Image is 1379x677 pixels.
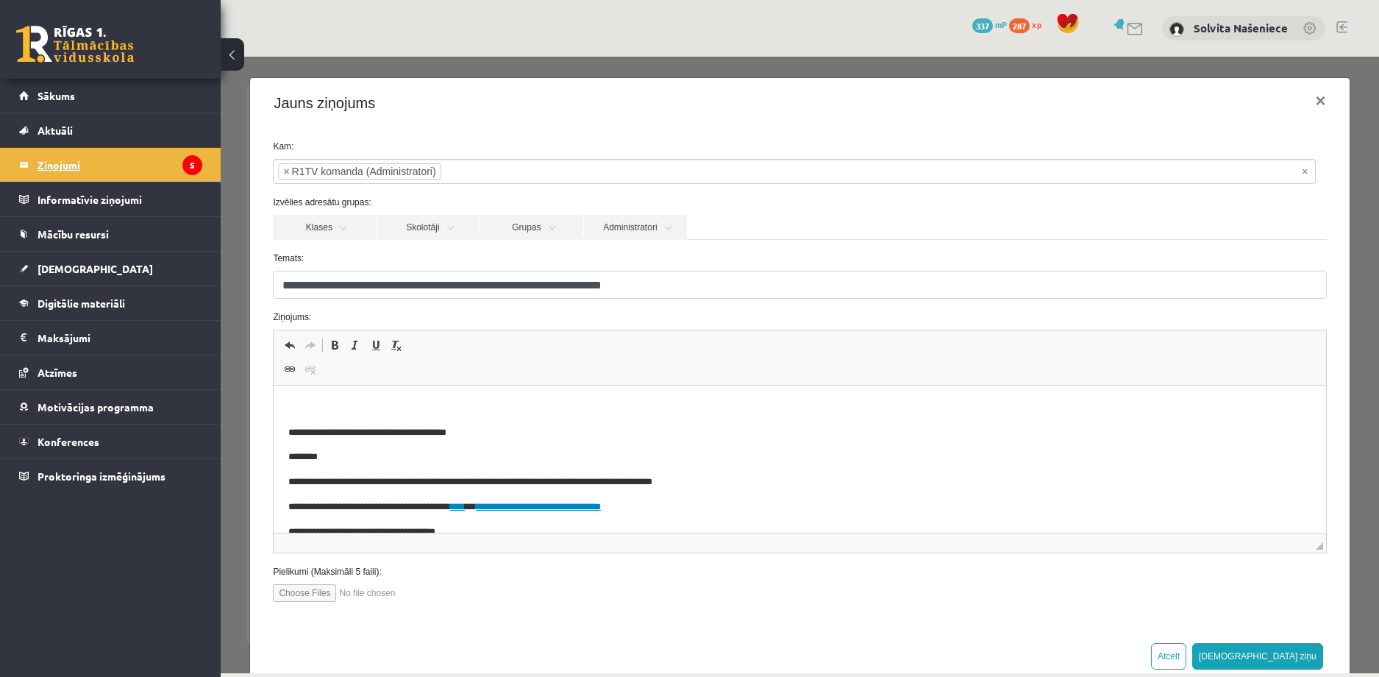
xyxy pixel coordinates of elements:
[972,586,1102,613] button: [DEMOGRAPHIC_DATA] ziņu
[124,279,145,298] a: Italic (Ctrl+I)
[41,139,1116,152] label: Izvēlies adresātu grupas:
[19,182,202,216] a: Informatīvie ziņojumi
[15,15,1037,179] body: Editor, wiswyg-editor-47024817762160-1758184099-298
[1169,22,1184,37] img: Solvita Našeniece
[182,155,202,175] i: 5
[972,18,1007,30] a: 337 mP
[63,107,68,122] span: ×
[53,329,1105,476] iframe: Editor, wiswyg-editor-47024817762160-1758184099-298
[53,35,154,57] h4: Jauns ziņojums
[59,279,79,298] a: Undo (Ctrl+Z)
[38,89,75,102] span: Sākums
[38,227,109,241] span: Mācību resursi
[38,400,154,414] span: Motivācijas programma
[38,182,202,216] legend: Informatīvie ziņojumi
[38,148,202,182] legend: Ziņojumi
[19,390,202,424] a: Motivācijas programma
[38,435,99,448] span: Konferences
[19,459,202,493] a: Proktoringa izmēģinājums
[38,124,73,137] span: Aktuāli
[1009,18,1030,33] span: 287
[41,254,1116,267] label: Ziņojums:
[19,355,202,389] a: Atzīmes
[79,303,100,322] a: Unlink
[156,158,259,183] a: Skolotāji
[19,286,202,320] a: Digitālie materiāli
[38,297,125,310] span: Digitālie materiāli
[1095,486,1102,493] span: Resize
[38,262,153,275] span: [DEMOGRAPHIC_DATA]
[1032,18,1041,30] span: xp
[930,586,966,613] button: Atcelt
[165,279,186,298] a: Remove Format
[145,279,165,298] a: Underline (Ctrl+U)
[59,303,79,322] a: Link (Ctrl+K)
[19,148,202,182] a: Ziņojumi5
[19,321,202,355] a: Maksājumi
[38,366,77,379] span: Atzīmes
[41,83,1116,96] label: Kam:
[41,195,1116,208] label: Temats:
[19,425,202,458] a: Konferences
[1009,18,1049,30] a: 287 xp
[16,26,134,63] a: Rīgas 1. Tālmācības vidusskola
[1194,21,1288,35] a: Solvita Našeniece
[19,252,202,286] a: [DEMOGRAPHIC_DATA]
[19,79,202,113] a: Sākums
[260,158,363,183] a: Grupas
[1081,107,1087,122] span: Noņemt visus vienumus
[41,508,1116,522] label: Pielikumi (Maksimāli 5 faili):
[19,113,202,147] a: Aktuāli
[19,217,202,251] a: Mācību resursi
[363,158,466,183] a: Administratori
[972,18,993,33] span: 337
[38,321,202,355] legend: Maksājumi
[995,18,1007,30] span: mP
[1083,24,1117,65] button: ×
[57,107,220,123] li: R1TV komanda (Administratori)
[104,279,124,298] a: Bold (Ctrl+B)
[38,469,165,483] span: Proktoringa izmēģinājums
[52,158,155,183] a: Klases
[79,279,100,298] a: Redo (Ctrl+Y)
